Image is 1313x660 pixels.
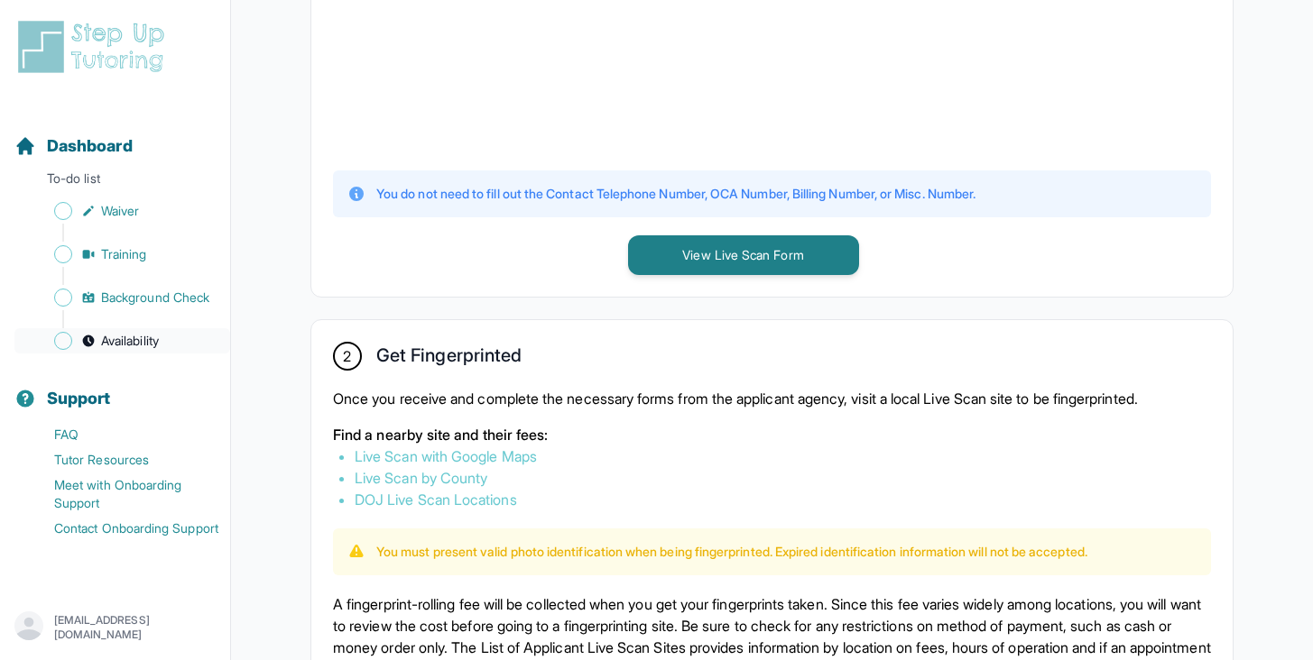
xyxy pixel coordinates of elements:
a: FAQ [14,422,230,447]
button: Support [7,357,223,418]
span: Support [47,386,111,411]
p: You do not need to fill out the Contact Telephone Number, OCA Number, Billing Number, or Misc. Nu... [376,185,976,203]
a: Contact Onboarding Support [14,516,230,541]
span: Background Check [101,289,209,307]
span: Waiver [101,202,139,220]
a: View Live Scan Form [628,245,859,263]
span: Dashboard [47,133,133,159]
a: Tutor Resources [14,447,230,472]
a: Availability [14,328,230,353]
a: DOJ Live Scan Locations [355,490,517,509]
button: [EMAIL_ADDRESS][DOMAIN_NAME] [14,611,216,644]
span: 2 [343,345,351,367]
h2: Get Fingerprinted [376,344,522,373]
a: Training [14,242,230,267]
span: Training [101,245,147,263]
button: View Live Scan Form [628,235,859,275]
a: Waiver [14,198,230,224]
p: [EMAIL_ADDRESS][DOMAIN_NAME] [54,613,216,642]
p: Find a nearby site and their fees: [333,424,1211,445]
span: Availability [101,332,159,350]
a: Live Scan by County [355,469,487,487]
p: To-do list [7,170,223,195]
a: Live Scan with Google Maps [355,447,537,465]
p: You must present valid photo identification when being fingerprinted. Expired identification info... [376,543,1087,561]
a: Dashboard [14,133,133,159]
p: Once you receive and complete the necessary forms from the applicant agency, visit a local Live S... [333,388,1211,409]
button: Dashboard [7,105,223,166]
a: Background Check [14,285,230,310]
img: logo [14,18,175,76]
a: Meet with Onboarding Support [14,472,230,516]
